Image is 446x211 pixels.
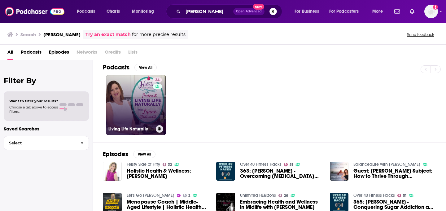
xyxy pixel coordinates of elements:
span: Monitoring [132,7,154,16]
a: Let's Go Brandon Green [127,193,174,198]
span: More [372,7,383,16]
button: open menu [128,7,162,16]
input: Search podcasts, credits, & more... [183,7,233,16]
button: View All [133,151,155,158]
h3: Search [20,32,36,37]
a: Show notifications dropdown [392,6,402,17]
a: BalancedLife with Debi Carlin Boyle [353,162,420,167]
a: 363: Lynne Wadsworth - Overcoming Migraines and Embracing Health: A Late-in-Life Fitness Journey [240,168,322,179]
a: 365: Lynne Wadsworth - Conquering Sugar Addiction and Boosting Energy Naturally [353,199,436,210]
a: 34Living Life Naturally [106,75,166,135]
a: All [7,47,13,60]
button: Open AdvancedNew [233,8,265,15]
a: Over 40 Fitness Hacks [240,162,282,167]
span: 2 [188,194,190,197]
button: open menu [325,7,368,16]
button: View All [134,64,157,71]
button: open menu [368,7,391,16]
a: Podcasts [21,47,42,60]
img: User Profile [424,5,438,18]
button: open menu [72,7,103,16]
span: 34 [155,77,160,83]
a: Guest: Lynne Wadsworth Subject: How to Thrive Through Menopause [353,168,436,179]
button: Send feedback [405,32,436,37]
span: Open Advanced [236,10,262,13]
a: 32 [163,163,172,166]
span: 26 [284,194,288,197]
a: 26 [278,194,288,197]
span: Embracing Health and Wellness in Midlife with [PERSON_NAME] [240,199,322,210]
button: Show profile menu [424,5,438,18]
a: Show notifications dropdown [407,6,417,17]
div: Search podcasts, credits, & more... [172,4,288,19]
a: 51 [284,163,293,166]
span: Choose a tab above to access filters. [9,105,58,114]
span: For Business [295,7,319,16]
p: Saved Searches [4,126,89,132]
a: Charts [103,7,124,16]
a: Embracing Health and Wellness in Midlife with Lynne Wadsworth [240,199,322,210]
a: 34 [153,77,162,82]
a: Try an exact match [85,31,131,38]
h2: Filter By [4,76,89,85]
img: 363: Lynne Wadsworth - Overcoming Migraines and Embracing Health: A Late-in-Life Fitness Journey [216,162,235,181]
img: Holistic Health & Wellness: Lynne Wadsworth [103,162,122,181]
span: For Podcasters [329,7,359,16]
span: 32 [168,163,172,166]
h3: Living Life Naturally [108,126,153,132]
a: Unlimited HERizons [240,193,276,198]
span: Lists [128,47,138,60]
span: Holistic Health & Wellness: [PERSON_NAME] [127,168,209,179]
span: Logged in as Ashley_Beenen [424,5,438,18]
span: for more precise results [132,31,186,38]
svg: Add a profile image [433,5,438,10]
span: Menopause Coach | Middle-Aged Lifestyle | Holistic Health Practitioner - [PERSON_NAME] #30 [127,199,209,210]
span: Podcasts [77,7,95,16]
span: Select [4,141,76,145]
a: Feisty Side of Fifty [127,162,160,167]
span: 365: [PERSON_NAME] - Conquering Sugar Addiction and Boosting Energy Naturally [353,199,436,210]
a: Holistic Health & Wellness: Lynne Wadsworth [127,168,209,179]
span: Charts [107,7,120,16]
a: EpisodesView All [103,150,155,158]
button: open menu [290,7,327,16]
span: 51 [290,163,293,166]
h3: [PERSON_NAME] [43,32,81,37]
h2: Podcasts [103,64,129,71]
span: Networks [77,47,97,60]
span: Guest: [PERSON_NAME] Subject: How to Thrive Through Menopause [353,168,436,179]
span: Credits [105,47,121,60]
img: Podchaser - Follow, Share and Rate Podcasts [5,6,64,17]
span: New [253,4,264,10]
h2: Episodes [103,150,128,158]
button: Select [4,136,89,150]
a: PodcastsView All [103,64,157,71]
span: 51 [403,194,406,197]
a: Episodes [49,47,69,60]
span: Want to filter your results? [9,99,58,103]
a: Over 40 Fitness Hacks [353,193,395,198]
span: 363: [PERSON_NAME] - Overcoming [MEDICAL_DATA] and Embracing Health: A Late-in-Life Fitness Journey [240,168,322,179]
a: Menopause Coach | Middle-Aged Lifestyle | Holistic Health Practitioner - LYNNE WADSWORTH #30 [127,199,209,210]
img: Guest: Lynne Wadsworth Subject: How to Thrive Through Menopause [330,162,349,181]
a: 2 [183,194,190,197]
a: 51 [397,194,406,197]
